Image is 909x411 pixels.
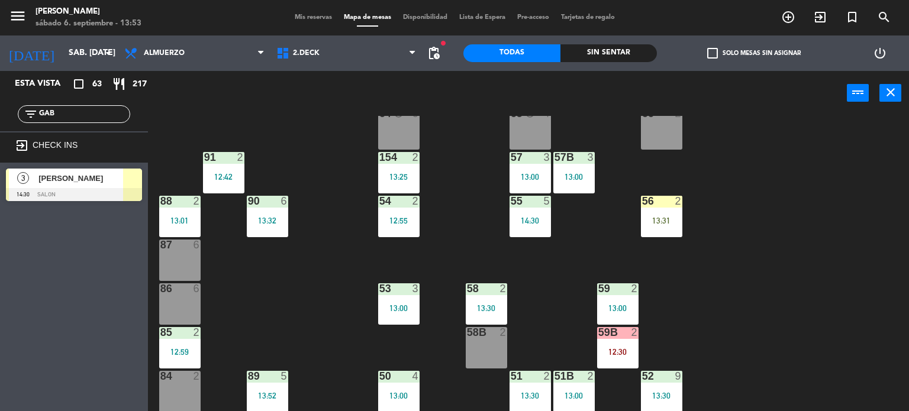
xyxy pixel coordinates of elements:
button: menu [9,7,27,29]
i: exit_to_app [15,138,29,153]
div: sábado 6. septiembre - 13:53 [36,18,141,30]
div: 13:25 [378,173,420,181]
div: 12:30 [597,348,639,356]
div: 9 [675,371,682,381]
div: 64 [379,108,380,119]
div: 87 [160,240,161,250]
div: [PERSON_NAME] [36,6,141,18]
div: 53 [379,283,380,294]
div: 50 [379,371,380,381]
div: 2 [194,196,201,206]
div: 2 [237,152,244,163]
div: 2 [412,152,420,163]
div: 13:30 [466,304,507,312]
div: 88 [160,196,161,206]
span: Mapa de mesas [338,14,397,21]
div: Todas [463,44,560,62]
div: Sin sentar [560,44,657,62]
span: pending_actions [427,46,441,60]
i: turned_in_not [845,10,859,24]
div: 154 [379,152,380,163]
i: close [884,85,898,99]
div: 12:55 [378,216,420,225]
div: 57B [555,152,555,163]
div: 2 [675,196,682,206]
label: Solo mesas sin asignar [707,48,801,59]
span: fiber_manual_record [440,40,447,47]
button: power_input [847,84,869,102]
span: Lista de Espera [453,14,511,21]
div: 2 [194,327,201,338]
div: 13:00 [597,304,639,312]
span: Disponibilidad [397,14,453,21]
div: 6 [194,240,201,250]
div: 59 [598,283,599,294]
span: check_box_outline_blank [707,48,718,59]
div: 2 [500,283,507,294]
div: 14:30 [510,216,551,225]
div: 6 [194,283,201,294]
i: crop_square [72,77,86,91]
div: 4 [544,108,551,119]
div: 86 [160,283,161,294]
div: 2 [194,371,201,381]
div: 3 [412,283,420,294]
span: [PERSON_NAME] [38,172,123,185]
i: filter_list [24,107,38,121]
i: exit_to_app [813,10,827,24]
div: 54 [379,196,380,206]
span: 3 [17,172,29,184]
div: 13:31 [641,216,682,225]
div: 59B [598,327,599,338]
div: 12:42 [203,173,244,181]
div: 13:00 [510,173,551,181]
div: 51B [555,371,555,381]
div: 13:32 [247,216,288,225]
div: 84 [160,371,161,381]
span: 217 [133,77,147,91]
div: 13:00 [553,391,595,400]
div: 91 [204,152,205,163]
div: 4 [412,371,420,381]
div: 13:30 [641,391,682,400]
span: 2.DECK [293,49,320,57]
i: power_settings_new [873,46,887,60]
span: Pre-acceso [511,14,555,21]
div: Esta vista [6,77,85,91]
div: 13:52 [247,391,288,400]
div: 13:01 [159,216,201,225]
span: Mis reservas [289,14,338,21]
i: add_circle_outline [781,10,795,24]
input: Filtrar por nombre... [38,108,130,121]
div: 85 [160,327,161,338]
div: 2 [544,371,551,381]
i: menu [9,7,27,25]
div: 13:00 [378,304,420,312]
span: 63 [92,77,102,91]
div: 3 [544,152,551,163]
div: 2 [631,327,639,338]
div: 3 [588,152,595,163]
div: 2 [500,327,507,338]
div: 2 [412,196,420,206]
div: 13:00 [553,173,595,181]
div: 6 [281,196,288,206]
label: CHECK INS [33,140,78,150]
div: 13:30 [510,391,551,400]
i: power_input [851,85,865,99]
div: 2 [588,371,595,381]
div: 2 [675,108,682,119]
span: Almuerzo [144,49,185,57]
i: restaurant [112,77,126,91]
i: arrow_drop_down [101,46,115,60]
i: search [877,10,891,24]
